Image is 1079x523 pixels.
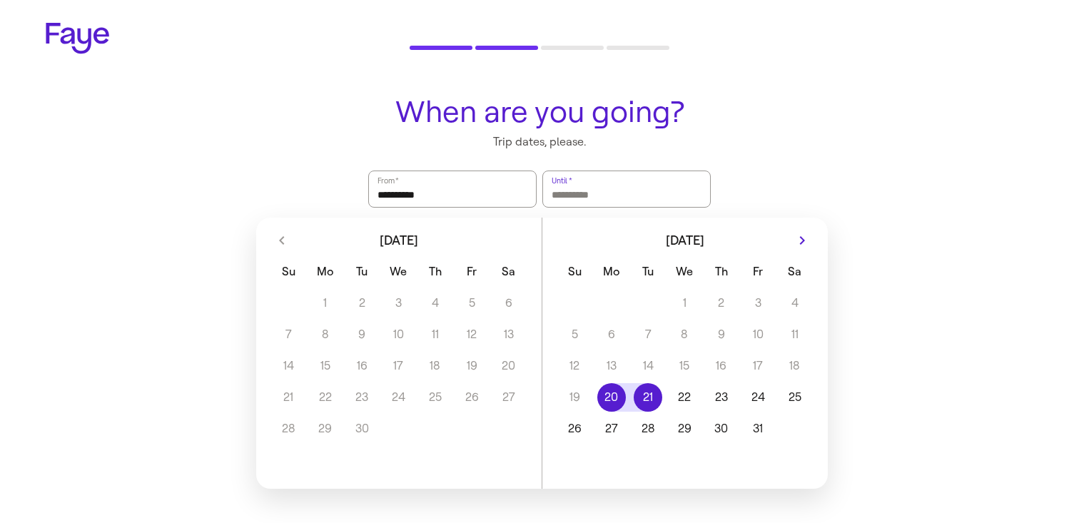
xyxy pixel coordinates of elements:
[631,258,664,286] span: Tuesday
[668,258,701,286] span: Wednesday
[558,258,592,286] span: Sunday
[740,383,776,412] button: 24
[492,258,525,286] span: Saturday
[666,234,704,247] span: [DATE]
[667,383,703,412] button: 22
[740,415,776,443] button: 31
[594,258,628,286] span: Monday
[741,258,775,286] span: Friday
[360,96,719,128] h1: When are you going?
[776,383,813,412] button: 25
[667,415,703,443] button: 29
[593,415,629,443] button: 27
[557,415,593,443] button: 26
[376,173,400,188] label: From
[703,415,739,443] button: 30
[308,258,342,286] span: Monday
[629,415,666,443] button: 28
[703,383,739,412] button: 23
[791,229,814,252] button: Next month
[418,258,452,286] span: Thursday
[550,173,573,188] label: Until
[778,258,811,286] span: Saturday
[272,258,305,286] span: Sunday
[345,258,378,286] span: Tuesday
[593,383,629,412] button: 20
[704,258,738,286] span: Thursday
[629,383,666,412] button: 21
[455,258,489,286] span: Friday
[360,134,719,150] p: Trip dates, please.
[380,234,418,247] span: [DATE]
[382,258,415,286] span: Wednesday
